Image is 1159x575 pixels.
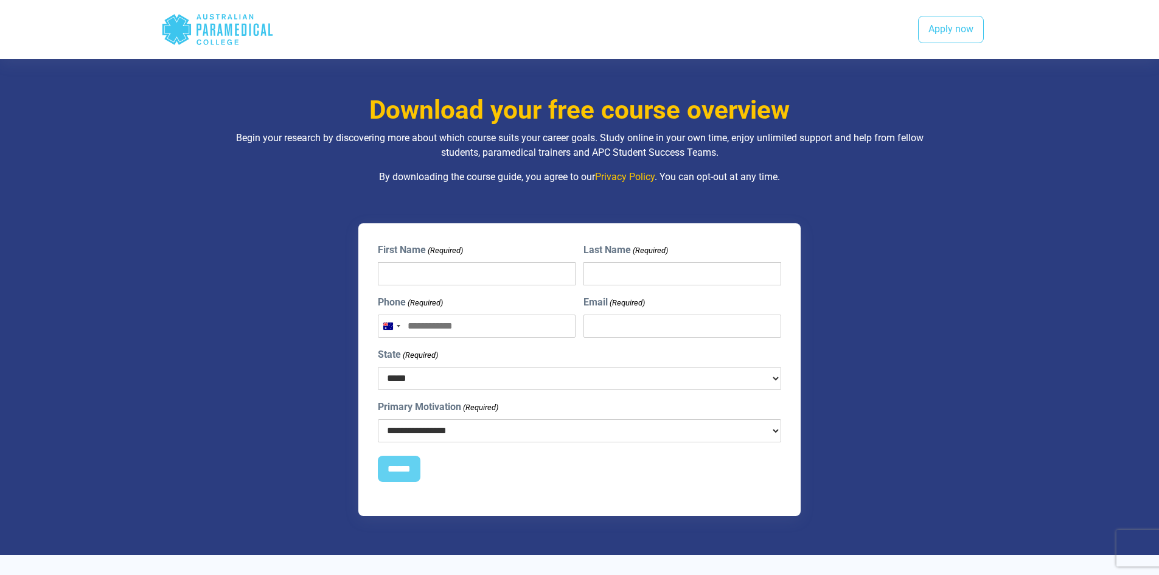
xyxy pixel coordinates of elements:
[583,295,645,310] label: Email
[426,245,463,257] span: (Required)
[378,400,498,414] label: Primary Motivation
[161,10,274,49] div: Australian Paramedical College
[595,171,655,183] a: Privacy Policy
[402,349,438,361] span: (Required)
[378,295,443,310] label: Phone
[918,16,984,44] a: Apply now
[224,95,936,126] h3: Download your free course overview
[224,131,936,160] p: Begin your research by discovering more about which course suits your career goals. Study online ...
[406,297,443,309] span: (Required)
[378,347,438,362] label: State
[609,297,646,309] span: (Required)
[462,402,498,414] span: (Required)
[632,245,669,257] span: (Required)
[378,243,463,257] label: First Name
[583,243,668,257] label: Last Name
[224,170,936,184] p: By downloading the course guide, you agree to our . You can opt-out at any time.
[378,315,404,337] button: Selected country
